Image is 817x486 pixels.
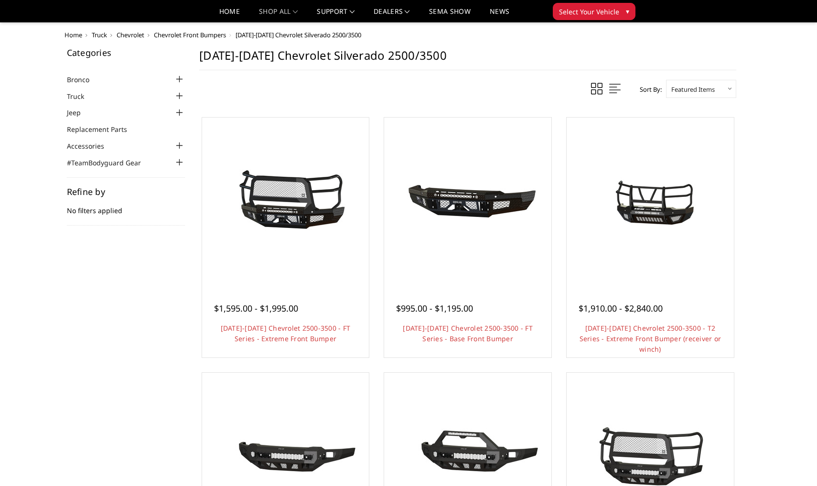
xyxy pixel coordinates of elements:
a: Support [317,8,355,22]
a: Dealers [374,8,410,22]
a: Home [219,8,240,22]
label: Sort By: [634,82,662,97]
a: [DATE]-[DATE] Chevrolet 2500-3500 - FT Series - Base Front Bumper [403,324,533,343]
a: [DATE]-[DATE] Chevrolet 2500-3500 - FT Series - Extreme Front Bumper [221,324,351,343]
a: Truck [92,31,107,39]
a: Accessories [67,141,116,151]
a: 2024-2025 Chevrolet 2500-3500 - FT Series - Extreme Front Bumper 2024-2025 Chevrolet 2500-3500 - ... [204,120,367,282]
a: Truck [67,91,96,101]
a: Chevrolet Front Bumpers [154,31,226,39]
span: $995.00 - $1,195.00 [396,302,473,314]
a: #TeamBodyguard Gear [67,158,153,168]
a: [DATE]-[DATE] Chevrolet 2500-3500 - T2 Series - Extreme Front Bumper (receiver or winch) [580,324,721,354]
a: Chevrolet [117,31,144,39]
span: ▾ [626,6,629,16]
span: $1,910.00 - $2,840.00 [579,302,663,314]
a: Bronco [67,75,101,85]
a: Jeep [67,108,93,118]
a: Home [64,31,82,39]
button: Select Your Vehicle [553,3,635,20]
span: [DATE]-[DATE] Chevrolet Silverado 2500/3500 [236,31,361,39]
a: News [490,8,509,22]
a: shop all [259,8,298,22]
div: No filters applied [67,187,185,226]
span: Select Your Vehicle [559,7,619,17]
a: 2024-2025 Chevrolet 2500-3500 - T2 Series - Extreme Front Bumper (receiver or winch) 2024-2025 Ch... [569,120,731,282]
a: SEMA Show [429,8,471,22]
h5: Categories [67,48,185,57]
h5: Refine by [67,187,185,196]
a: 2024-2025 Chevrolet 2500-3500 - FT Series - Base Front Bumper 2024-2025 Chevrolet 2500-3500 - FT ... [387,120,549,282]
a: Replacement Parts [67,124,139,134]
h1: [DATE]-[DATE] Chevrolet Silverado 2500/3500 [199,48,736,70]
span: $1,595.00 - $1,995.00 [214,302,298,314]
